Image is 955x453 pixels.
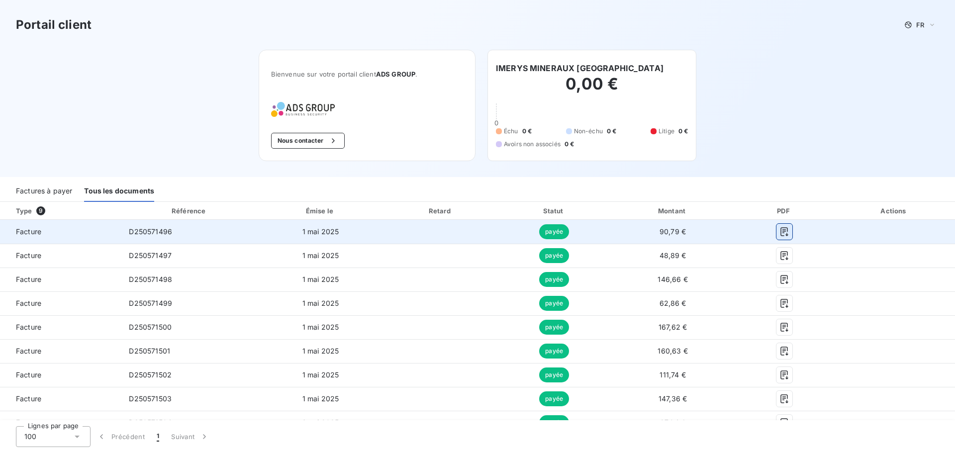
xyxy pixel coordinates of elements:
span: Échu [504,127,518,136]
span: D250571499 [129,299,172,307]
span: D250571500 [129,323,172,331]
span: payée [539,224,569,239]
span: 0 € [607,127,616,136]
div: Retard [385,206,496,216]
span: 1 mai 2025 [302,370,339,379]
span: 0 € [565,140,574,149]
span: Facture [8,370,113,380]
h6: IMERYS MINERAUX [GEOGRAPHIC_DATA] [496,62,664,74]
h3: Portail client [16,16,92,34]
button: Suivant [165,426,215,447]
span: Facture [8,251,113,261]
h2: 0,00 € [496,74,688,104]
span: 90,79 € [660,227,686,236]
span: payée [539,272,569,287]
span: Facture [8,394,113,404]
span: 147,36 € [659,394,687,403]
span: Bienvenue sur votre portail client . [271,70,463,78]
div: PDF [737,206,832,216]
span: 1 mai 2025 [302,275,339,283]
span: Avoirs non associés [504,140,561,149]
div: Montant [612,206,733,216]
img: Company logo [271,102,335,117]
span: D250571496 [129,227,172,236]
div: Émise le [260,206,381,216]
span: 111,74 € [660,370,685,379]
span: 146,66 € [658,275,687,283]
span: 1 mai 2025 [302,227,339,236]
div: Tous les documents [84,181,154,202]
span: payée [539,415,569,430]
span: 27,94 € [660,418,685,427]
div: Référence [172,207,205,215]
span: Litige [659,127,674,136]
span: payée [539,296,569,311]
span: 48,89 € [660,251,686,260]
span: 1 mai 2025 [302,418,339,427]
div: Statut [500,206,608,216]
span: 1 mai 2025 [302,251,339,260]
span: payée [539,320,569,335]
span: FR [916,21,924,29]
span: payée [539,344,569,359]
div: Type [10,206,119,216]
span: 62,86 € [660,299,686,307]
span: 1 mai 2025 [302,323,339,331]
span: Facture [8,322,113,332]
span: payée [539,248,569,263]
span: 0 € [522,127,532,136]
span: Facture [8,418,113,428]
span: Non-échu [574,127,603,136]
span: Facture [8,274,113,284]
span: payée [539,391,569,406]
span: 1 [157,432,159,442]
span: 9 [36,206,45,215]
button: 1 [151,426,165,447]
span: ADS GROUP [376,70,415,78]
span: 1 mai 2025 [302,347,339,355]
span: Facture [8,346,113,356]
span: Facture [8,227,113,237]
span: 1 mai 2025 [302,394,339,403]
button: Précédent [91,426,151,447]
span: Facture [8,298,113,308]
button: Nous contacter [271,133,345,149]
span: payée [539,367,569,382]
span: D250571501 [129,347,170,355]
span: D250571503 [129,394,172,403]
div: Factures à payer [16,181,72,202]
span: 167,62 € [659,323,687,331]
span: D250571498 [129,275,172,283]
span: 160,63 € [658,347,687,355]
div: Actions [836,206,953,216]
span: 0 [494,119,498,127]
span: D250571502 [129,370,172,379]
span: 100 [24,432,36,442]
span: D250571504 [129,418,172,427]
span: 0 € [678,127,688,136]
span: 1 mai 2025 [302,299,339,307]
span: D250571497 [129,251,172,260]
